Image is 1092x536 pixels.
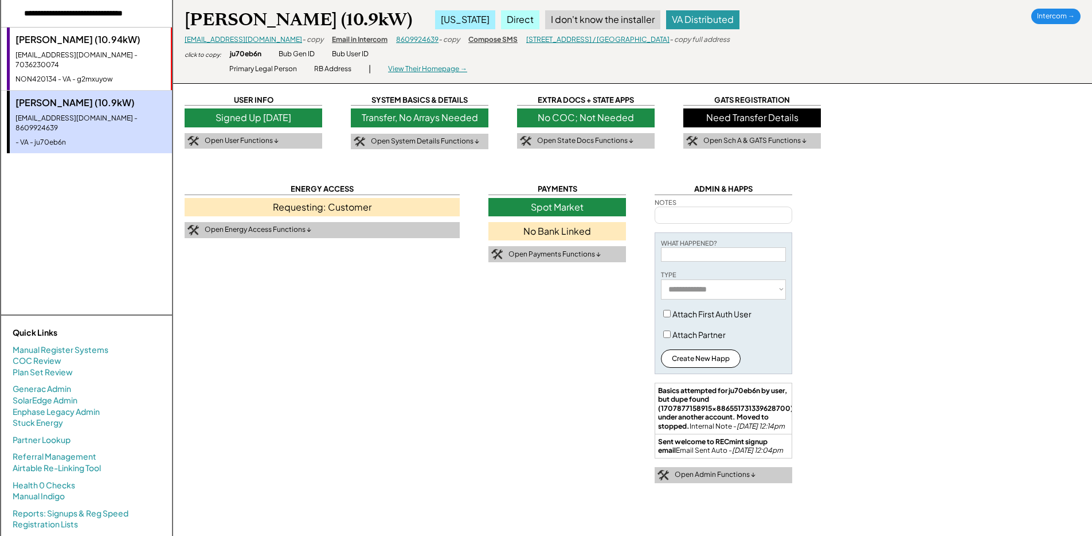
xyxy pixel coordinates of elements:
div: EXTRA DOCS + STATE APPS [517,95,655,106]
div: Email in Intercom [332,35,388,45]
div: Bub User ID [332,49,369,59]
a: Stuck Energy [13,417,63,429]
div: [PERSON_NAME] (10.9kW) [15,96,166,109]
a: [STREET_ADDRESS] / [GEOGRAPHIC_DATA] [526,35,670,44]
a: Referral Management [13,451,96,463]
div: TYPE [661,270,676,279]
a: SolarEdge Admin [13,395,77,406]
strong: Basics attempted for ju70eb6n by user, but dupe found (1707877158915x886551731339628700) under an... [658,386,794,430]
img: tool-icon.png [187,225,199,235]
div: - VA - ju70eb6n [15,138,166,147]
img: tool-icon.png [354,137,365,147]
img: tool-icon.png [187,136,199,146]
div: Open Sch A & GATS Functions ↓ [703,136,807,146]
a: Registration Lists [13,519,78,530]
div: Primary Legal Person [229,64,297,74]
a: Partner Lookup [13,434,71,446]
div: No Bank Linked [488,222,626,240]
label: Attach First Auth User [672,309,752,319]
a: Manual Register Systems [13,344,108,356]
a: Health 0 Checks [13,480,75,491]
div: Bub Gen ID [279,49,315,59]
div: No COC; Not Needed [517,108,655,127]
a: Reports: Signups & Reg Speed [13,508,128,519]
div: [PERSON_NAME] (10.9kW) [185,9,412,31]
a: Generac Admin [13,383,71,395]
div: VA Distributed [666,10,739,29]
button: Create New Happ [661,349,741,368]
div: Need Transfer Details [683,108,821,127]
div: ENERGY ACCESS [185,184,460,195]
div: - copy full address [670,35,730,45]
div: Compose SMS [468,35,518,45]
img: tool-icon.png [520,136,531,146]
div: click to copy: [185,51,221,59]
div: PAYMENTS [488,184,626,195]
div: Signed Up [DATE] [185,108,322,127]
div: [PERSON_NAME] (10.94kW) [15,33,165,46]
div: NON420134 - VA - g2mxuyow [15,75,165,84]
div: [EMAIL_ADDRESS][DOMAIN_NAME] - 7036230074 [15,51,165,70]
div: ju70eb6n [230,49,261,59]
a: [EMAIL_ADDRESS][DOMAIN_NAME] [185,35,302,44]
div: Direct [501,10,539,29]
a: 8609924639 [396,35,439,44]
a: COC Review [13,355,61,367]
a: Enphase Legacy Admin [13,406,100,418]
a: Manual Indigo [13,491,65,502]
div: - copy [302,35,323,45]
div: Spot Market [488,198,626,216]
div: Open State Docs Functions ↓ [537,136,633,146]
em: [DATE] 12:14pm [737,422,785,430]
img: tool-icon.png [657,470,669,480]
div: Quick Links [13,327,127,339]
img: tool-icon.png [686,136,698,146]
div: | [369,63,371,75]
div: Open Energy Access Functions ↓ [205,225,311,235]
div: Internal Note - [658,386,793,431]
div: Requesting: Customer [185,198,460,216]
label: Attach Partner [672,329,726,340]
div: ADMIN & HAPPS [655,184,792,195]
div: View Their Homepage → [388,64,467,74]
div: I don't know the installer [545,10,660,29]
div: Transfer, No Arrays Needed [351,108,488,127]
div: [US_STATE] [435,10,495,29]
div: Open User Functions ↓ [205,136,279,146]
img: tool-icon.png [491,249,503,259]
a: Plan Set Review [13,367,73,378]
a: Airtable Re-Linking Tool [13,463,101,474]
div: Open System Details Functions ↓ [371,137,479,146]
div: - copy [439,35,460,45]
div: USER INFO [185,95,322,106]
div: Open Payments Functions ↓ [508,250,601,259]
div: RB Address [314,64,351,74]
div: SYSTEM BASICS & DETAILS [351,95,488,106]
div: NOTES [655,198,676,207]
em: [DATE] 12:04pm [732,446,783,455]
div: Open Admin Functions ↓ [675,470,756,480]
div: [EMAIL_ADDRESS][DOMAIN_NAME] - 8609924639 [15,114,166,133]
div: WHAT HAPPENED? [661,239,717,247]
div: Email Sent Auto - [658,437,789,455]
strong: Sent welcome to RECmint signup email [658,437,769,455]
div: Intercom → [1031,9,1081,24]
div: GATS REGISTRATION [683,95,821,106]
